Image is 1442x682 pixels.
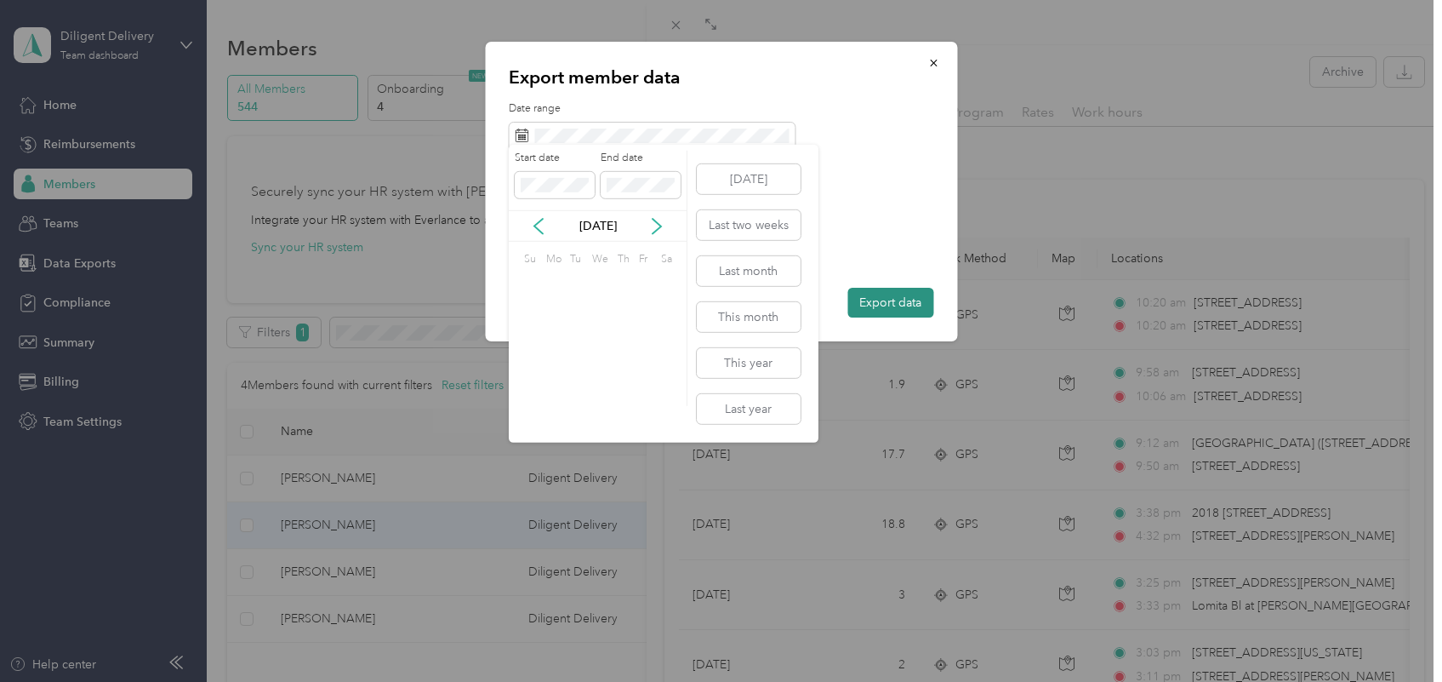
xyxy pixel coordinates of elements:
div: Tu [567,247,584,271]
button: Last two weeks [696,209,800,239]
div: Mo [543,247,561,271]
button: Last year [696,393,800,423]
button: Export data [847,288,933,318]
label: Start date [515,150,595,165]
label: Date range [509,101,933,117]
div: Su [521,247,537,271]
p: [DATE] [561,216,633,234]
button: Last month [696,255,800,285]
button: This month [696,301,800,331]
iframe: Everlance-gr Chat Button Frame [1347,587,1442,682]
div: Fr [636,247,653,271]
div: We [590,247,609,271]
button: This year [696,347,800,377]
div: Th [614,247,630,271]
div: Sa [658,247,675,271]
button: [DATE] [696,163,800,193]
label: End date [601,150,681,165]
p: Export member data [509,66,933,89]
